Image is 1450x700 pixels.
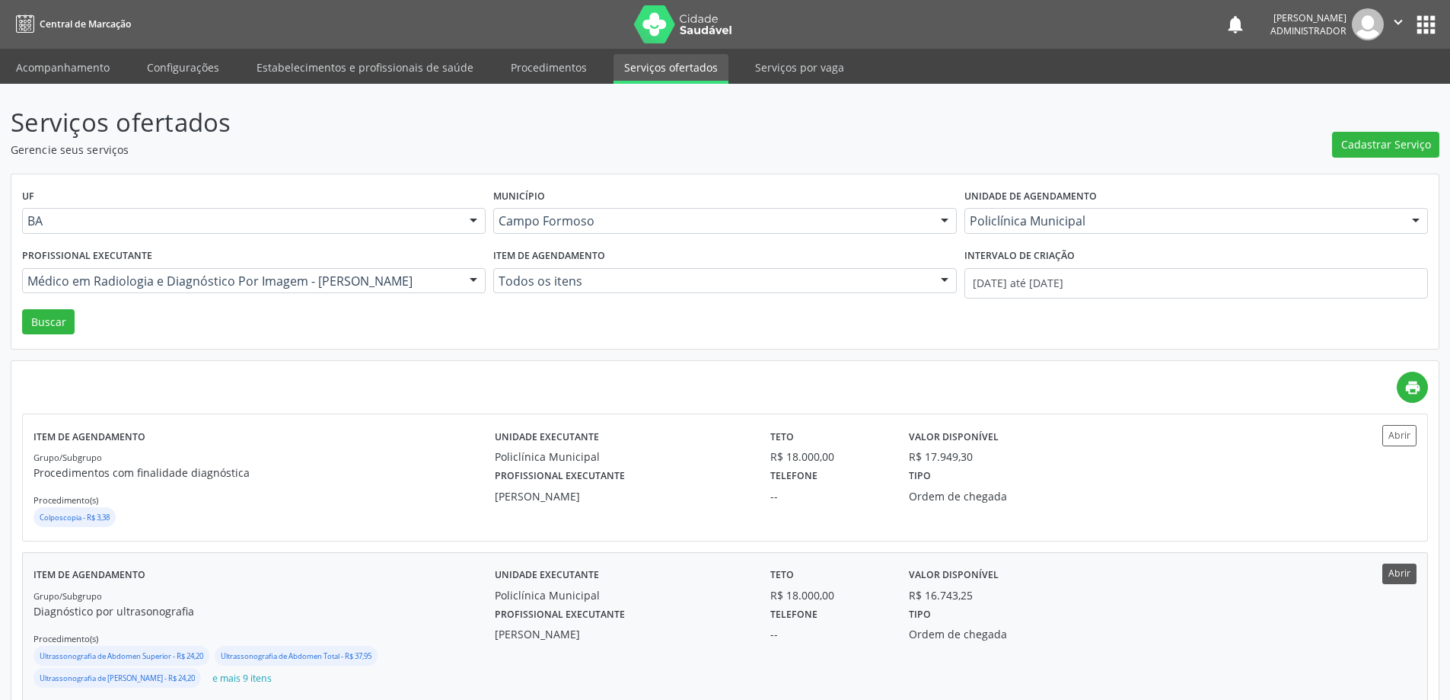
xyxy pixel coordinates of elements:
[1384,8,1413,40] button: 
[5,54,120,81] a: Acompanhamento
[40,18,131,30] span: Central de Marcação
[33,494,98,506] small: Procedimento(s)
[909,449,973,465] div: R$ 17.949,30
[909,603,931,627] label: Tipo
[206,668,278,689] button: e mais 9 itens
[909,465,931,488] label: Tipo
[221,651,371,661] small: Ultrassonografia de Abdomen Total - R$ 37,95
[1332,132,1439,158] button: Cadastrar Serviço
[33,564,145,587] label: Item de agendamento
[964,268,1428,299] input: Selecione um intervalo
[499,213,926,229] span: Campo Formoso
[770,603,817,627] label: Telefone
[246,54,484,81] a: Estabelecimentos e profissionais de saúde
[27,213,454,229] span: BA
[33,590,102,602] small: Grupo/Subgrupo
[613,54,728,84] a: Serviços ofertados
[11,11,131,37] a: Central de Marcação
[493,245,605,268] label: Item de agendamento
[22,309,75,335] button: Buscar
[495,449,750,465] div: Policlínica Municipal
[22,185,34,209] label: UF
[909,564,999,587] label: Valor disponível
[770,564,794,587] label: Teto
[770,465,817,488] label: Telefone
[909,587,973,603] div: R$ 16.743,25
[770,449,887,465] div: R$ 18.000,00
[27,273,454,289] span: Médico em Radiologia e Diagnóstico Por Imagem - [PERSON_NAME]
[495,564,599,587] label: Unidade executante
[770,488,887,504] div: --
[1413,11,1439,38] button: apps
[909,488,1095,504] div: Ordem de chegada
[770,626,887,642] div: --
[33,425,145,449] label: Item de agendamento
[22,245,152,268] label: Profissional executante
[744,54,855,81] a: Serviços por vaga
[1341,136,1431,152] span: Cadastrar Serviço
[495,425,599,449] label: Unidade executante
[970,213,1397,229] span: Policlínica Municipal
[33,465,495,481] p: Procedimentos com finalidade diagnóstica
[964,245,1075,268] label: Intervalo de criação
[495,587,750,603] div: Policlínica Municipal
[500,54,598,81] a: Procedimentos
[909,626,1095,642] div: Ordem de chegada
[136,54,230,81] a: Configurações
[40,513,110,523] small: Colposcopia - R$ 3,38
[1397,372,1428,403] a: print
[11,104,1011,142] p: Serviços ofertados
[33,603,495,619] p: Diagnóstico por ultrasonografia
[1382,564,1417,584] button: Abrir
[1270,11,1346,24] div: [PERSON_NAME]
[40,673,195,683] small: Ultrassonografia de [PERSON_NAME] - R$ 24,20
[964,185,1097,209] label: Unidade de agendamento
[1225,14,1246,35] button: notifications
[40,651,203,661] small: Ultrassonografia de Abdomen Superior - R$ 24,20
[499,273,926,289] span: Todos os itens
[11,142,1011,158] p: Gerencie seus serviços
[909,425,999,449] label: Valor disponível
[495,488,750,504] div: [PERSON_NAME]
[770,587,887,603] div: R$ 18.000,00
[33,633,98,644] small: Procedimento(s)
[1404,379,1421,396] i: print
[1270,24,1346,37] span: Administrador
[770,425,794,449] label: Teto
[33,452,102,463] small: Grupo/Subgrupo
[1352,8,1384,40] img: img
[495,626,750,642] div: [PERSON_NAME]
[1382,425,1417,446] button: Abrir
[493,185,545,209] label: Município
[1390,14,1407,30] i: 
[495,465,625,488] label: Profissional executante
[495,603,625,627] label: Profissional executante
